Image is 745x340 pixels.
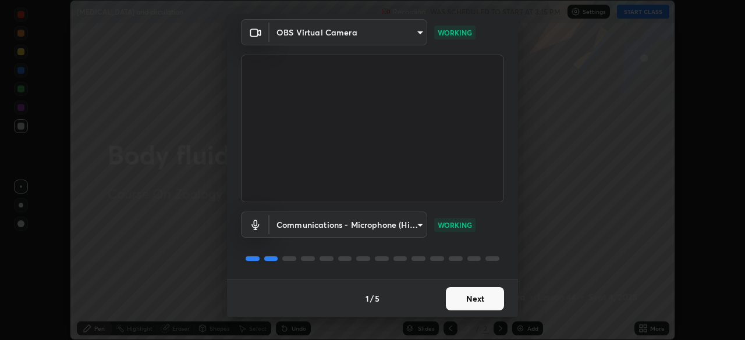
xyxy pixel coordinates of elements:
button: Next [446,287,504,310]
p: WORKING [438,27,472,38]
div: OBS Virtual Camera [269,212,427,238]
p: WORKING [438,220,472,230]
h4: 5 [375,292,379,305]
h4: / [370,292,374,305]
h4: 1 [366,292,369,305]
div: OBS Virtual Camera [269,19,427,45]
